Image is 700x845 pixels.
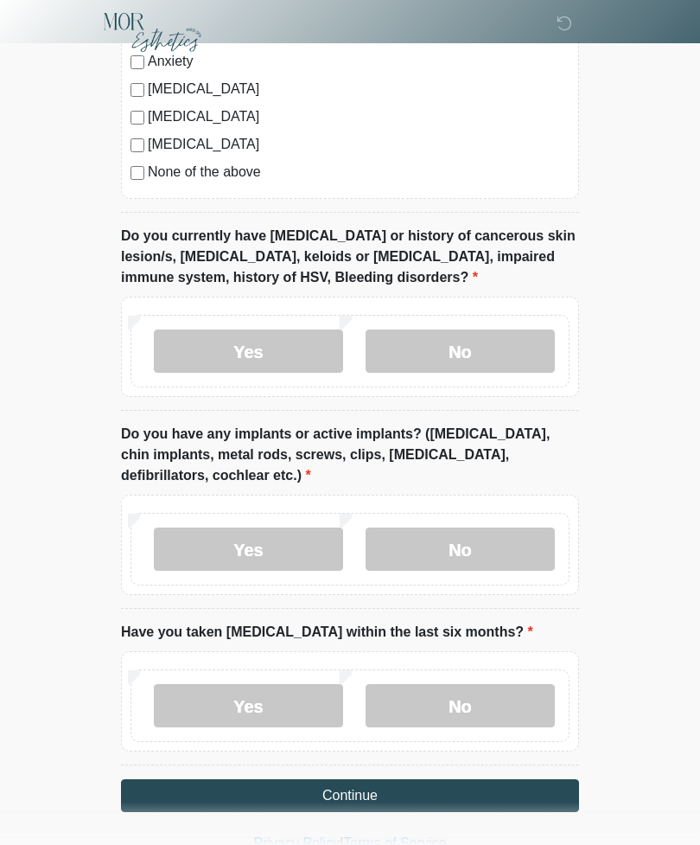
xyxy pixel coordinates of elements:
[154,684,343,727] label: Yes
[148,162,570,182] label: None of the above
[366,330,555,373] label: No
[104,13,201,52] img: Mor Esthetics Logo
[154,528,343,571] label: Yes
[148,79,570,99] label: [MEDICAL_DATA]
[130,138,144,152] input: [MEDICAL_DATA]
[121,779,579,812] button: Continue
[121,622,533,643] label: Have you taken [MEDICAL_DATA] within the last six months?
[130,83,144,97] input: [MEDICAL_DATA]
[366,528,555,571] label: No
[121,424,579,486] label: Do you have any implants or active implants? ([MEDICAL_DATA], chin implants, metal rods, screws, ...
[148,106,570,127] label: [MEDICAL_DATA]
[121,226,579,288] label: Do you currently have [MEDICAL_DATA] or history of cancerous skin lesion/s, [MEDICAL_DATA], keloi...
[130,166,144,180] input: None of the above
[366,684,555,727] label: No
[130,111,144,125] input: [MEDICAL_DATA]
[148,134,570,155] label: [MEDICAL_DATA]
[154,330,343,373] label: Yes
